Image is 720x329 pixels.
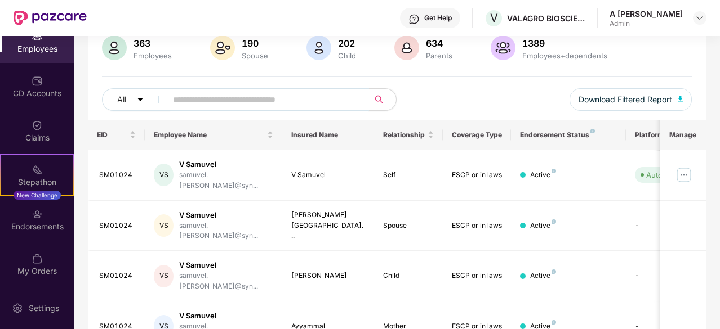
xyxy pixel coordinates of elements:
th: Employee Name [145,120,282,150]
button: Download Filtered Report [570,88,692,111]
button: search [368,88,397,111]
th: Coverage Type [443,120,512,150]
img: svg+xml;base64,PHN2ZyB4bWxucz0iaHR0cDovL3d3dy53My5vcmcvMjAwMC9zdmciIHdpZHRoPSI4IiBoZWlnaHQ9IjgiIH... [552,269,556,274]
span: Relationship [383,130,425,139]
div: 1389 [520,38,610,49]
img: manageButton [675,166,693,184]
th: Relationship [374,120,443,150]
div: ESCP or in laws [452,271,503,281]
div: V Samuvel [179,260,273,271]
img: svg+xml;base64,PHN2ZyBpZD0iQ2xhaW0iIHhtbG5zPSJodHRwOi8vd3d3LnczLm9yZy8yMDAwL3N2ZyIgd2lkdGg9IjIwIi... [32,120,43,131]
div: A [PERSON_NAME] [610,8,683,19]
td: - [626,251,706,301]
div: V Samuvel [179,310,273,321]
span: Download Filtered Report [579,93,672,106]
img: svg+xml;base64,PHN2ZyB4bWxucz0iaHR0cDovL3d3dy53My5vcmcvMjAwMC9zdmciIHdpZHRoPSI4IiBoZWlnaHQ9IjgiIH... [552,169,556,173]
img: svg+xml;base64,PHN2ZyB4bWxucz0iaHR0cDovL3d3dy53My5vcmcvMjAwMC9zdmciIHdpZHRoPSI4IiBoZWlnaHQ9IjgiIH... [590,129,595,133]
div: 363 [131,38,174,49]
div: Auto Verified [646,169,691,181]
div: Child [383,271,434,281]
th: Manage [660,120,706,150]
img: svg+xml;base64,PHN2ZyB4bWxucz0iaHR0cDovL3d3dy53My5vcmcvMjAwMC9zdmciIHdpZHRoPSI4IiBoZWlnaHQ9IjgiIH... [552,320,556,325]
img: svg+xml;base64,PHN2ZyB4bWxucz0iaHR0cDovL3d3dy53My5vcmcvMjAwMC9zdmciIHhtbG5zOnhsaW5rPSJodHRwOi8vd3... [102,35,127,60]
div: VS [154,164,174,186]
span: search [368,95,390,104]
img: svg+xml;base64,PHN2ZyB4bWxucz0iaHR0cDovL3d3dy53My5vcmcvMjAwMC9zdmciIHhtbG5zOnhsaW5rPSJodHRwOi8vd3... [678,96,683,102]
th: EID [88,120,145,150]
div: [PERSON_NAME] [291,271,365,281]
th: Insured Name [282,120,374,150]
div: 190 [239,38,270,49]
img: svg+xml;base64,PHN2ZyBpZD0iTXlfT3JkZXJzIiBkYXRhLW5hbWU9Ik15IE9yZGVycyIgeG1sbnM9Imh0dHA6Ly93d3cudz... [32,253,43,264]
img: svg+xml;base64,PHN2ZyBpZD0iRHJvcGRvd24tMzJ4MzIiIHhtbG5zPSJodHRwOi8vd3d3LnczLm9yZy8yMDAwL3N2ZyIgd2... [695,13,704,22]
div: ESCP or in laws [452,220,503,231]
div: Endorsement Status [520,130,616,139]
img: svg+xml;base64,PHN2ZyB4bWxucz0iaHR0cDovL3d3dy53My5vcmcvMjAwMC9zdmciIHhtbG5zOnhsaW5rPSJodHRwOi8vd3... [306,35,331,60]
img: svg+xml;base64,PHN2ZyBpZD0iQ0RfQWNjb3VudHMiIGRhdGEtbmFtZT0iQ0QgQWNjb3VudHMiIHhtbG5zPSJodHRwOi8vd3... [32,75,43,87]
div: Parents [424,51,455,60]
div: 634 [424,38,455,49]
div: V Samuvel [291,170,365,181]
div: Spouse [239,51,270,60]
div: Active [530,170,556,181]
div: New Challenge [14,191,61,200]
span: caret-down [136,96,144,105]
div: SM01024 [99,220,136,231]
div: Platform Status [635,130,697,139]
div: Settings [25,303,63,314]
div: VS [154,265,174,287]
div: samuvel.[PERSON_NAME]@syn... [179,220,273,242]
td: - [626,201,706,251]
div: VS [154,214,174,237]
img: New Pazcare Logo [14,11,87,25]
img: svg+xml;base64,PHN2ZyBpZD0iRW5kb3JzZW1lbnRzIiB4bWxucz0iaHR0cDovL3d3dy53My5vcmcvMjAwMC9zdmciIHdpZH... [32,209,43,220]
div: Employees+dependents [520,51,610,60]
div: V Samuvel [179,210,273,220]
div: Employees [131,51,174,60]
span: All [117,93,126,106]
span: V [490,11,498,25]
div: SM01024 [99,170,136,181]
div: 202 [336,38,358,49]
div: Child [336,51,358,60]
div: Spouse [383,220,434,231]
img: svg+xml;base64,PHN2ZyBpZD0iRW1wbG95ZWVzIiB4bWxucz0iaHR0cDovL3d3dy53My5vcmcvMjAwMC9zdmciIHdpZHRoPS... [32,31,43,42]
img: svg+xml;base64,PHN2ZyBpZD0iU2V0dGluZy0yMHgyMCIgeG1sbnM9Imh0dHA6Ly93d3cudzMub3JnLzIwMDAvc3ZnIiB3aW... [12,303,23,314]
img: svg+xml;base64,PHN2ZyB4bWxucz0iaHR0cDovL3d3dy53My5vcmcvMjAwMC9zdmciIHhtbG5zOnhsaW5rPSJodHRwOi8vd3... [394,35,419,60]
div: Self [383,170,434,181]
div: SM01024 [99,271,136,281]
div: samuvel.[PERSON_NAME]@syn... [179,271,273,292]
span: Employee Name [154,130,265,139]
img: svg+xml;base64,PHN2ZyB4bWxucz0iaHR0cDovL3d3dy53My5vcmcvMjAwMC9zdmciIHhtbG5zOnhsaW5rPSJodHRwOi8vd3... [210,35,235,60]
div: V Samuvel [179,159,273,170]
button: Allcaret-down [102,88,171,111]
div: ESCP or in laws [452,170,503,181]
div: Active [530,220,556,231]
div: Active [530,271,556,281]
img: svg+xml;base64,PHN2ZyBpZD0iSGVscC0zMngzMiIgeG1sbnM9Imh0dHA6Ly93d3cudzMub3JnLzIwMDAvc3ZnIiB3aWR0aD... [408,13,420,25]
div: [PERSON_NAME] [GEOGRAPHIC_DATA]... [291,210,365,242]
div: Stepathon [1,177,73,188]
div: samuvel.[PERSON_NAME]@syn... [179,170,273,191]
div: VALAGRO BIOSCIENCES [507,13,586,24]
img: svg+xml;base64,PHN2ZyB4bWxucz0iaHR0cDovL3d3dy53My5vcmcvMjAwMC9zdmciIHhtbG5zOnhsaW5rPSJodHRwOi8vd3... [491,35,515,60]
img: svg+xml;base64,PHN2ZyB4bWxucz0iaHR0cDovL3d3dy53My5vcmcvMjAwMC9zdmciIHdpZHRoPSI4IiBoZWlnaHQ9IjgiIH... [552,219,556,224]
div: Admin [610,19,683,28]
img: svg+xml;base64,PHN2ZyB4bWxucz0iaHR0cDovL3d3dy53My5vcmcvMjAwMC9zdmciIHdpZHRoPSIyMSIgaGVpZ2h0PSIyMC... [32,164,43,175]
div: Get Help [424,13,452,22]
span: EID [97,130,128,139]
